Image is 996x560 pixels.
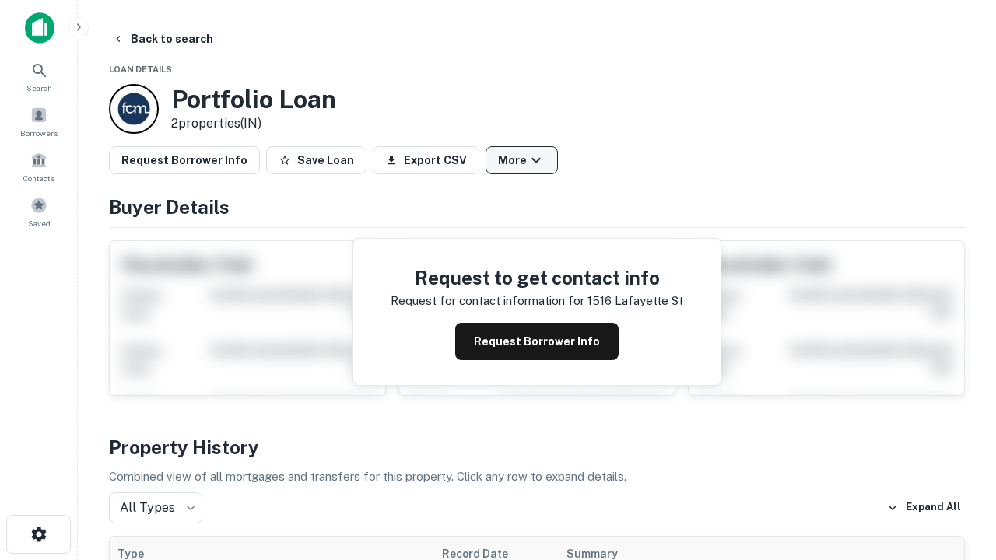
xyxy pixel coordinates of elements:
h4: Request to get contact info [391,264,683,292]
button: Save Loan [266,146,366,174]
span: Borrowers [20,127,58,139]
iframe: Chat Widget [918,436,996,510]
a: Borrowers [5,100,73,142]
div: All Types [109,492,202,523]
button: Expand All [883,496,965,520]
button: Back to search [106,25,219,53]
p: Request for contact information for [391,292,584,310]
span: Loan Details [109,65,172,74]
button: More [486,146,558,174]
h3: Portfolio Loan [171,85,336,114]
button: Export CSV [373,146,479,174]
a: Search [5,55,73,97]
img: capitalize-icon.png [25,12,54,44]
a: Contacts [5,145,73,187]
button: Request Borrower Info [109,146,260,174]
span: Search [26,82,52,94]
button: Request Borrower Info [455,323,619,360]
a: Saved [5,191,73,233]
h4: Buyer Details [109,193,965,221]
p: 1516 lafayette st [587,292,683,310]
span: Saved [28,217,51,229]
p: Combined view of all mortgages and transfers for this property. Click any row to expand details. [109,467,965,486]
p: 2 properties (IN) [171,114,336,133]
h4: Property History [109,433,965,461]
span: Contacts [23,172,54,184]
